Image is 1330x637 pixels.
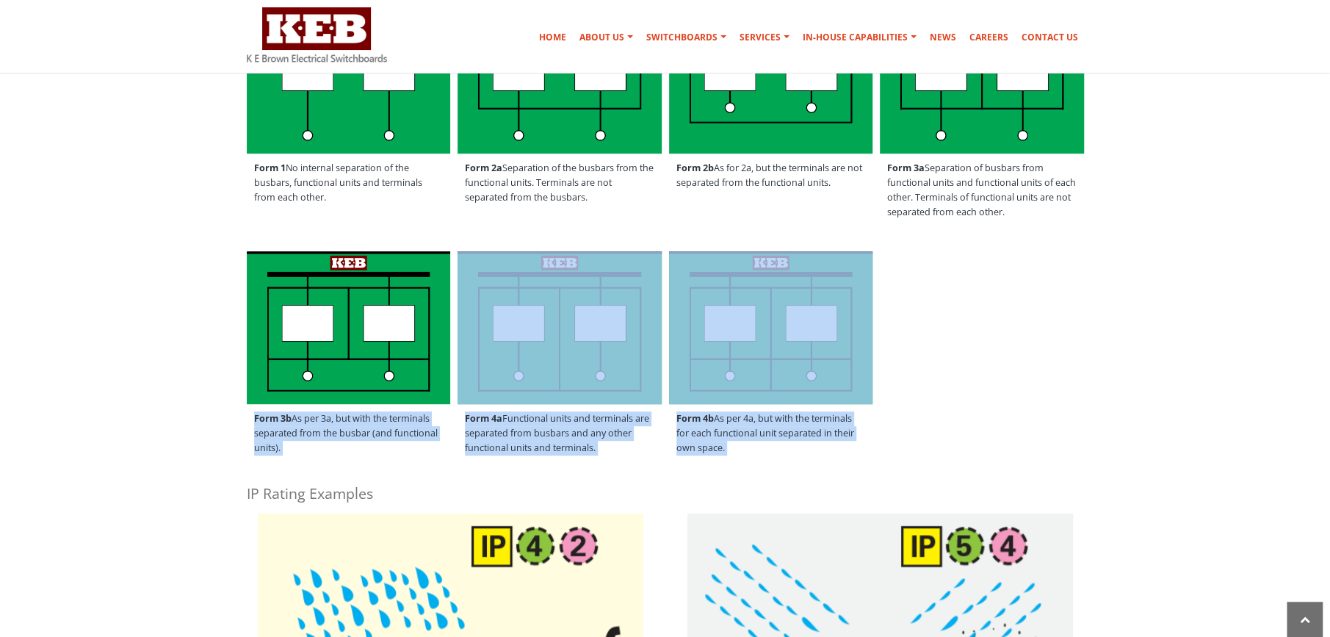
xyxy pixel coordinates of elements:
strong: Form 3b [254,412,292,425]
span: Functional units and terminals are separated from busbars and any other functional units and term... [458,404,662,463]
strong: Form 3a [887,162,925,174]
strong: Form 4a [465,412,502,425]
a: Contact Us [1016,23,1084,52]
strong: Form 1 [254,162,286,174]
a: Careers [964,23,1014,52]
a: News [924,23,962,52]
a: Switchboards [640,23,732,52]
strong: Form 2b [676,162,714,174]
a: In-house Capabilities [797,23,922,52]
span: As per 3a, but with the terminals separated from the busbar (and functional units). [247,404,451,463]
span: Separation of busbars from functional units and functional units of each other. Terminals of func... [880,154,1084,227]
a: Home [533,23,572,52]
a: Services [734,23,795,52]
span: As for 2a, but the terminals are not separated from the functional units. [669,154,873,198]
span: As per 4a, but with the terminals for each functional unit separated in their own space. [669,404,873,463]
h4: IP Rating Examples [247,483,1084,503]
a: About Us [574,23,639,52]
img: K E Brown Electrical Switchboards [247,7,387,62]
span: Separation of the busbars from the functional units. Terminals are not separated from the busbars. [458,154,662,212]
strong: Form 2a [465,162,502,174]
span: No internal separation of the busbars, functional units and terminals from each other. [247,154,451,212]
strong: Form 4b [676,412,714,425]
